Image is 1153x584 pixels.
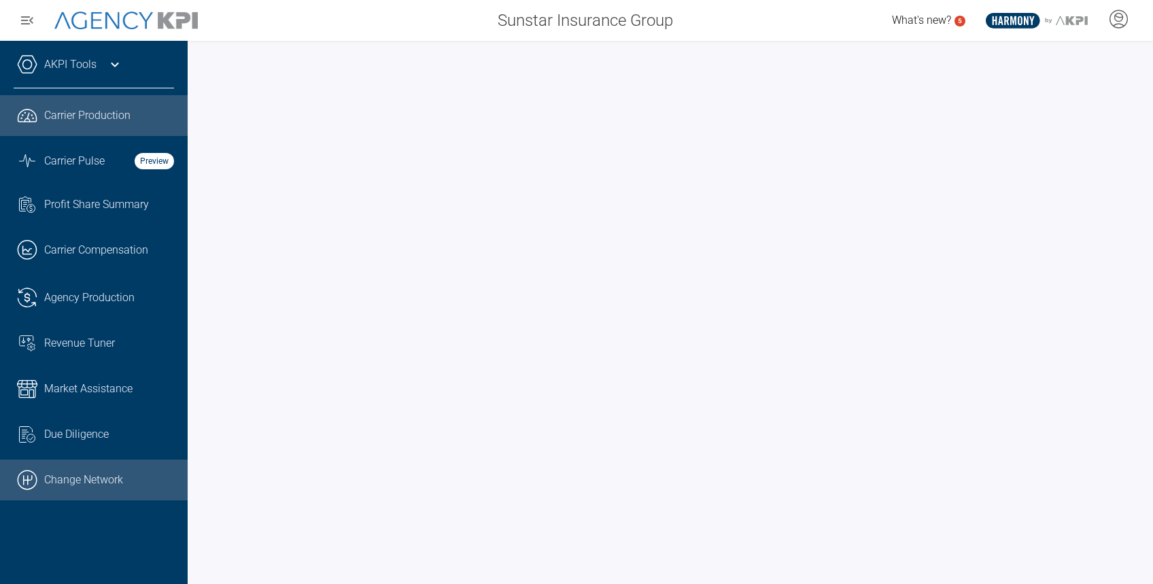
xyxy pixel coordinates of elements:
span: Profit Share Summary [44,196,149,213]
span: Due Diligence [44,426,109,443]
span: Market Assistance [44,381,133,397]
span: Carrier Production [44,107,131,124]
strong: Preview [135,153,174,169]
img: AgencyKPI [54,12,198,29]
span: Agency Production [44,290,135,306]
a: AKPI Tools [44,56,97,73]
span: Sunstar Insurance Group [498,8,673,33]
span: What's new? [892,14,951,27]
span: Revenue Tuner [44,335,115,351]
text: 5 [958,17,962,24]
span: Carrier Compensation [44,242,148,258]
a: 5 [954,16,965,27]
span: Carrier Pulse [44,153,105,169]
